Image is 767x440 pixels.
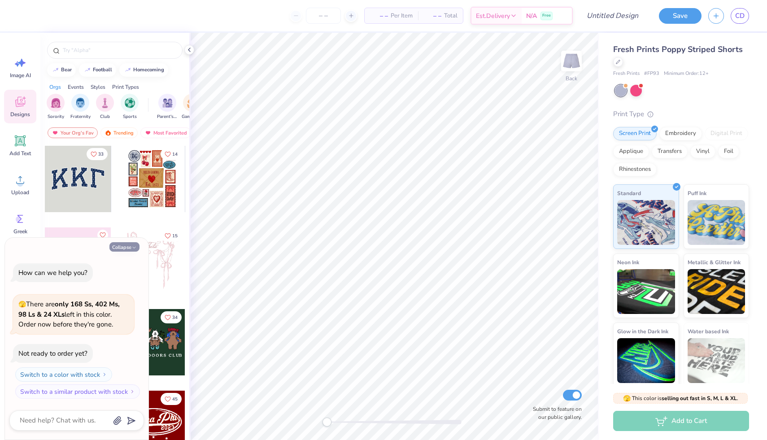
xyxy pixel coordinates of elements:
[580,7,645,25] input: Untitled Design
[617,200,675,245] img: Standard
[48,113,64,120] span: Sorority
[130,389,135,394] img: Switch to a similar product with stock
[161,148,182,160] button: Like
[370,11,388,21] span: – –
[98,152,104,157] span: 33
[613,109,749,119] div: Print Type
[161,311,182,323] button: Like
[13,228,27,235] span: Greek
[51,98,61,108] img: Sorority Image
[718,145,739,158] div: Foil
[526,11,537,21] span: N/A
[444,11,458,21] span: Total
[18,300,120,329] span: There are left in this color. Order now before they're gone.
[97,230,108,240] button: Like
[705,127,748,140] div: Digital Print
[48,127,98,138] div: Your Org's Fav
[47,94,65,120] button: filter button
[15,384,140,399] button: Switch to a similar product with stock
[96,94,114,120] button: filter button
[659,127,702,140] div: Embroidery
[688,269,745,314] img: Metallic & Glitter Ink
[157,113,178,120] span: Parent's Weekend
[306,8,341,24] input: – –
[182,94,202,120] button: filter button
[144,130,152,136] img: most_fav.gif
[121,94,139,120] button: filter button
[112,83,139,91] div: Print Types
[11,189,29,196] span: Upload
[109,242,139,252] button: Collapse
[688,338,745,383] img: Water based Ink
[172,234,178,238] span: 15
[617,269,675,314] img: Neon Ink
[49,83,61,91] div: Orgs
[79,63,116,77] button: football
[528,405,582,421] label: Submit to feature on our public gallery.
[70,94,91,120] button: filter button
[613,145,649,158] div: Applique
[52,67,59,73] img: trend_line.gif
[123,113,137,120] span: Sports
[93,67,112,72] div: football
[121,94,139,120] div: filter for Sports
[613,44,743,55] span: Fresh Prints Poppy Striped Shorts
[623,394,738,402] span: This color is .
[613,70,640,78] span: Fresh Prints
[690,145,715,158] div: Vinyl
[644,70,659,78] span: # FP93
[688,188,706,198] span: Puff Ink
[322,418,331,427] div: Accessibility label
[617,338,675,383] img: Glow in the Dark Ink
[47,94,65,120] div: filter for Sorority
[84,67,91,73] img: trend_line.gif
[96,94,114,120] div: filter for Club
[623,394,631,403] span: 🫣
[9,150,31,157] span: Add Text
[187,98,197,108] img: Game Day Image
[125,98,135,108] img: Sports Image
[162,98,173,108] img: Parent's Weekend Image
[617,188,641,198] span: Standard
[91,83,105,91] div: Styles
[100,127,138,138] div: Trending
[61,67,72,72] div: bear
[52,130,59,136] img: most_fav.gif
[119,63,168,77] button: homecoming
[688,200,745,245] img: Puff Ink
[172,152,178,157] span: 14
[172,315,178,320] span: 34
[157,94,178,120] button: filter button
[10,72,31,79] span: Image AI
[100,98,110,108] img: Club Image
[566,74,577,83] div: Back
[75,98,85,108] img: Fraternity Image
[172,397,178,401] span: 45
[70,113,91,120] span: Fraternity
[18,300,120,319] strong: only 168 Ss, 402 Ms, 98 Ls & 24 XLs
[15,367,112,382] button: Switch to a color with stock
[124,67,131,73] img: trend_line.gif
[87,148,108,160] button: Like
[182,94,202,120] div: filter for Game Day
[18,268,87,277] div: How can we help you?
[133,67,164,72] div: homecoming
[562,52,580,70] img: Back
[161,393,182,405] button: Like
[182,113,202,120] span: Game Day
[68,83,84,91] div: Events
[659,8,702,24] button: Save
[161,230,182,242] button: Like
[10,111,30,118] span: Designs
[664,70,709,78] span: Minimum Order: 12 +
[617,257,639,267] span: Neon Ink
[735,11,745,21] span: CD
[613,127,657,140] div: Screen Print
[157,94,178,120] div: filter for Parent's Weekend
[47,63,76,77] button: bear
[105,130,112,136] img: trending.gif
[18,349,87,358] div: Not ready to order yet?
[391,11,413,21] span: Per Item
[18,300,26,309] span: 🫣
[652,145,688,158] div: Transfers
